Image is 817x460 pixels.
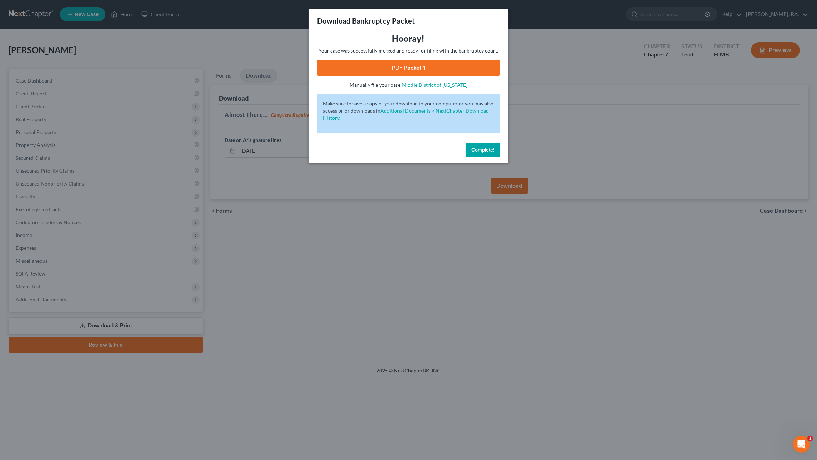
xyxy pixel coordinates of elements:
[317,81,500,89] p: Manually file your case:
[402,82,467,88] a: Middle District of [US_STATE]
[323,100,494,122] p: Make sure to save a copy of your download to your computer or you may also access prior downloads in
[317,47,500,54] p: Your case was successfully merged and ready for filing with the bankruptcy court.
[317,16,415,26] h3: Download Bankruptcy Packet
[471,147,494,153] span: Complete!
[323,108,489,121] a: Additional Documents > NextChapter Download History.
[466,143,500,157] button: Complete!
[807,436,813,441] span: 1
[793,436,810,453] iframe: Intercom live chat
[317,33,500,44] h3: Hooray!
[317,60,500,76] a: PDF Packet 1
